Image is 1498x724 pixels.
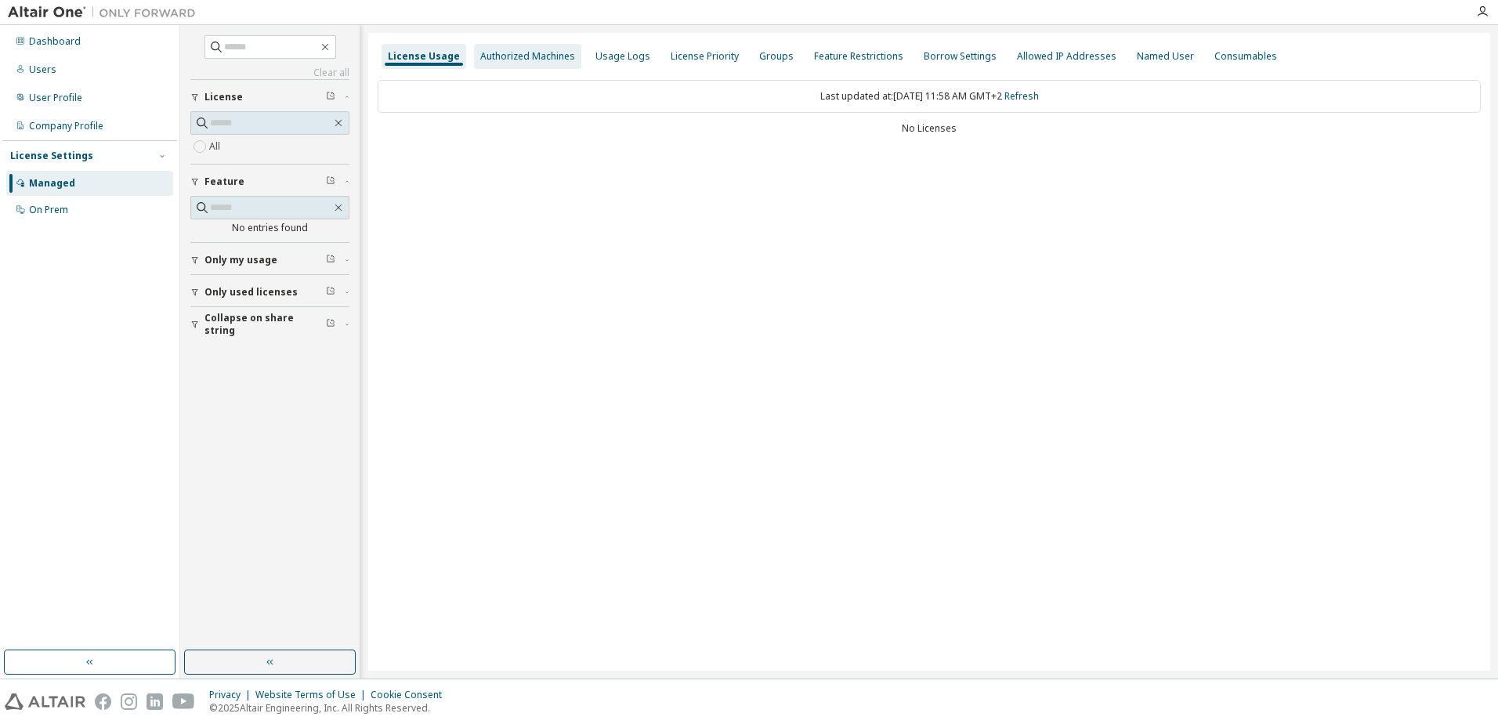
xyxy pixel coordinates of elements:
div: Consumables [1214,50,1277,63]
span: Only my usage [204,254,277,266]
div: Authorized Machines [480,50,575,63]
div: No entries found [190,222,349,234]
div: Users [29,63,56,76]
button: License [190,80,349,114]
span: Clear filter [326,91,335,103]
p: © 2025 Altair Engineering, Inc. All Rights Reserved. [209,701,451,715]
div: On Prem [29,204,68,216]
span: Clear filter [326,254,335,266]
label: All [209,137,223,156]
button: Only used licenses [190,275,349,310]
div: Named User [1137,50,1194,63]
a: Refresh [1004,89,1039,103]
div: License Priority [671,50,739,63]
div: Website Terms of Use [255,689,371,701]
span: Clear filter [326,176,335,188]
img: Altair One [8,5,204,20]
img: facebook.svg [95,693,111,710]
div: Usage Logs [595,50,650,63]
div: Dashboard [29,35,81,48]
div: Allowed IP Addresses [1017,50,1116,63]
div: Groups [759,50,794,63]
div: License Settings [10,150,93,162]
div: User Profile [29,92,82,104]
img: youtube.svg [172,693,195,710]
span: Clear filter [326,286,335,299]
span: Feature [204,176,244,188]
span: Collapse on share string [204,312,326,337]
div: Company Profile [29,120,103,132]
span: Clear filter [326,318,335,331]
div: Privacy [209,689,255,701]
button: Feature [190,165,349,199]
div: Cookie Consent [371,689,451,701]
div: License Usage [388,50,460,63]
span: License [204,91,243,103]
div: No Licenses [378,122,1481,135]
img: altair_logo.svg [5,693,85,710]
img: instagram.svg [121,693,137,710]
button: Collapse on share string [190,307,349,342]
div: Borrow Settings [924,50,997,63]
button: Only my usage [190,243,349,277]
img: linkedin.svg [147,693,163,710]
div: Managed [29,177,75,190]
span: Only used licenses [204,286,298,299]
a: Clear all [190,67,349,79]
div: Last updated at: [DATE] 11:58 AM GMT+2 [378,80,1481,113]
div: Feature Restrictions [814,50,903,63]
